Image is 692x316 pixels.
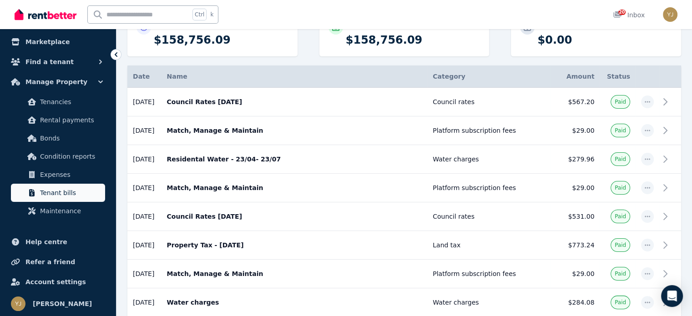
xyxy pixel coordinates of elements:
td: [DATE] [127,174,162,202]
td: $29.00 [551,116,600,145]
p: $158,756.09 [154,33,288,47]
span: Expenses [40,169,101,180]
span: Bonds [40,133,101,144]
span: Paid [615,299,626,306]
td: Water charges [427,145,550,174]
span: Marketplace [25,36,70,47]
a: Rental payments [11,111,105,129]
td: $29.00 [551,260,600,288]
span: Manage Property [25,76,87,87]
span: Ctrl [192,9,207,20]
p: $0.00 [537,33,672,47]
span: Refer a friend [25,256,75,267]
p: Residental Water - 23/04- 23/07 [167,155,422,164]
span: Paid [615,184,626,191]
p: Council Rates [DATE] [167,97,422,106]
span: Tenancies [40,96,101,107]
p: Match, Manage & Maintain [167,126,422,135]
p: $158,756.09 [346,33,480,47]
span: Account settings [25,276,86,287]
span: Paid [615,213,626,220]
span: Help centre [25,236,67,247]
img: Yam Jabbar [11,296,25,311]
a: Expenses [11,166,105,184]
p: Water charges [167,298,422,307]
a: Account settings [7,273,109,291]
span: [PERSON_NAME] [33,298,92,309]
span: Paid [615,155,626,163]
td: [DATE] [127,116,162,145]
span: 20 [618,10,626,15]
span: Tenant bills [40,187,101,198]
td: [DATE] [127,202,162,231]
p: Council Rates [DATE] [167,212,422,221]
td: $773.24 [551,231,600,260]
span: Paid [615,241,626,249]
td: [DATE] [127,260,162,288]
span: Condition reports [40,151,101,162]
span: k [210,11,213,18]
td: [DATE] [127,145,162,174]
td: Platform subscription fees [427,116,550,145]
td: $531.00 [551,202,600,231]
th: Amount [551,65,600,88]
button: Manage Property [7,73,109,91]
span: Rental payments [40,115,101,125]
a: Refer a friend [7,253,109,271]
th: Date [127,65,162,88]
button: Find a tenant [7,53,109,71]
td: Land tax [427,231,550,260]
a: Marketplace [7,33,109,51]
td: Platform subscription fees [427,174,550,202]
td: Platform subscription fees [427,260,550,288]
p: Match, Manage & Maintain [167,183,422,192]
th: Name [162,65,428,88]
a: Bonds [11,129,105,147]
span: Maintenance [40,206,101,216]
span: Paid [615,270,626,277]
img: Yam Jabbar [663,7,677,22]
td: [DATE] [127,231,162,260]
a: Condition reports [11,147,105,166]
td: [DATE] [127,88,162,116]
td: $279.96 [551,145,600,174]
td: $567.20 [551,88,600,116]
th: Category [427,65,550,88]
th: Status [600,65,636,88]
p: Property Tax - [DATE] [167,241,422,250]
td: Council rates [427,88,550,116]
a: Tenant bills [11,184,105,202]
td: $29.00 [551,174,600,202]
span: Paid [615,127,626,134]
td: Council rates [427,202,550,231]
span: Paid [615,98,626,105]
p: Match, Manage & Maintain [167,269,422,278]
a: Maintenance [11,202,105,220]
div: Open Intercom Messenger [661,285,683,307]
div: Inbox [613,10,645,20]
img: RentBetter [15,8,76,21]
a: Help centre [7,233,109,251]
span: Find a tenant [25,56,74,67]
a: Tenancies [11,93,105,111]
